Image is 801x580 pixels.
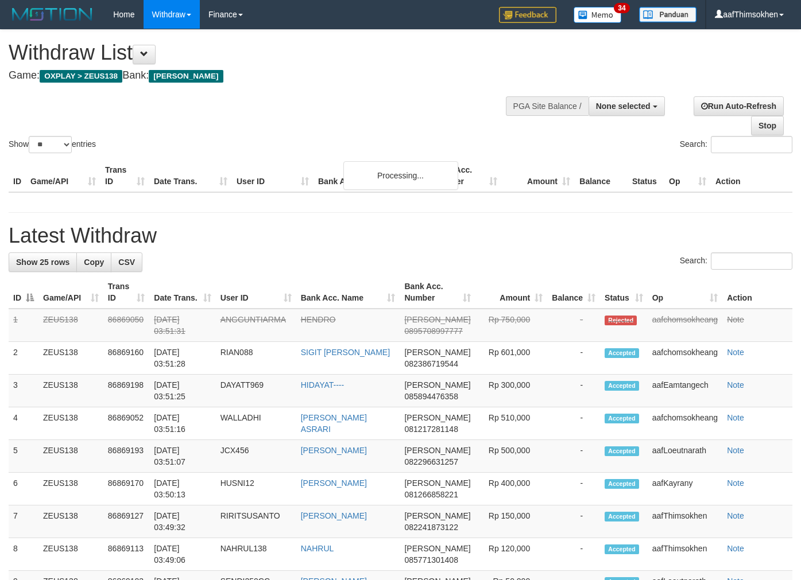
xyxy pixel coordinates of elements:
[547,375,600,407] td: -
[343,161,458,190] div: Processing...
[9,309,38,342] td: 1
[314,159,429,192] th: Bank Acc. Name
[149,538,215,571] td: [DATE] 03:49:06
[38,505,103,538] td: ZEUS138
[9,505,38,538] td: 7
[648,407,722,440] td: aafchomsokheang
[404,478,470,488] span: [PERSON_NAME]
[404,446,470,455] span: [PERSON_NAME]
[475,309,548,342] td: Rp 750,000
[9,538,38,571] td: 8
[301,413,367,434] a: [PERSON_NAME] ASRARI
[103,407,149,440] td: 86869052
[216,473,296,505] td: HUSNI12
[100,159,149,192] th: Trans ID
[9,473,38,505] td: 6
[506,96,589,116] div: PGA Site Balance /
[404,555,458,565] span: Copy 085771301408 to clipboard
[103,276,149,309] th: Trans ID: activate to sort column ascending
[29,136,72,153] select: Showentries
[301,446,367,455] a: [PERSON_NAME]
[301,544,334,553] a: NAHRUL
[400,276,475,309] th: Bank Acc. Number: activate to sort column ascending
[404,490,458,499] span: Copy 081266858221 to clipboard
[628,159,664,192] th: Status
[429,159,502,192] th: Bank Acc. Number
[475,440,548,473] td: Rp 500,000
[149,342,215,375] td: [DATE] 03:51:28
[301,348,390,357] a: SIGIT [PERSON_NAME]
[605,348,639,358] span: Accepted
[149,440,215,473] td: [DATE] 03:51:07
[605,512,639,521] span: Accepted
[216,375,296,407] td: DAYATT969
[727,413,744,422] a: Note
[38,407,103,440] td: ZEUS138
[38,473,103,505] td: ZEUS138
[727,446,744,455] a: Note
[664,159,711,192] th: Op
[722,276,792,309] th: Action
[103,505,149,538] td: 86869127
[9,159,26,192] th: ID
[404,413,470,422] span: [PERSON_NAME]
[614,3,629,13] span: 34
[680,252,792,270] label: Search:
[103,342,149,375] td: 86869160
[600,276,648,309] th: Status: activate to sort column ascending
[216,342,296,375] td: RIAN088
[38,375,103,407] td: ZEUS138
[149,276,215,309] th: Date Trans.: activate to sort column ascending
[38,538,103,571] td: ZEUS138
[475,407,548,440] td: Rp 510,000
[547,505,600,538] td: -
[648,473,722,505] td: aafKayrany
[149,473,215,505] td: [DATE] 03:50:13
[502,159,575,192] th: Amount
[727,348,744,357] a: Note
[547,276,600,309] th: Balance: activate to sort column ascending
[404,457,458,466] span: Copy 082296631257 to clipboard
[9,252,77,272] a: Show 25 rows
[103,538,149,571] td: 86869113
[475,375,548,407] td: Rp 300,000
[38,276,103,309] th: Game/API: activate to sort column ascending
[605,414,639,423] span: Accepted
[301,315,336,324] a: HENDRO
[9,375,38,407] td: 3
[547,407,600,440] td: -
[216,276,296,309] th: User ID: activate to sort column ascending
[605,544,639,554] span: Accepted
[404,511,470,520] span: [PERSON_NAME]
[404,359,458,368] span: Copy 082386719544 to clipboard
[711,159,792,192] th: Action
[475,342,548,375] td: Rp 601,000
[648,375,722,407] td: aafEamtangech
[9,276,38,309] th: ID: activate to sort column descending
[232,159,314,192] th: User ID
[111,252,142,272] a: CSV
[149,159,232,192] th: Date Trans.
[404,523,458,532] span: Copy 082241873122 to clipboard
[9,224,792,247] h1: Latest Withdraw
[103,375,149,407] td: 86869198
[648,440,722,473] td: aafLoeutnarath
[639,7,696,22] img: panduan.png
[301,478,367,488] a: [PERSON_NAME]
[9,136,96,153] label: Show entries
[648,538,722,571] td: aafThimsokhen
[103,309,149,342] td: 86869050
[648,309,722,342] td: aafchomsokheang
[596,102,651,111] span: None selected
[475,505,548,538] td: Rp 150,000
[103,473,149,505] td: 86869170
[499,7,556,23] img: Feedback.jpg
[9,6,96,23] img: MOTION_logo.png
[38,309,103,342] td: ZEUS138
[404,425,458,434] span: Copy 081217281148 to clipboard
[216,309,296,342] td: ANGGUNTIARMA
[149,375,215,407] td: [DATE] 03:51:25
[38,440,103,473] td: ZEUS138
[575,159,628,192] th: Balance
[149,505,215,538] td: [DATE] 03:49:32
